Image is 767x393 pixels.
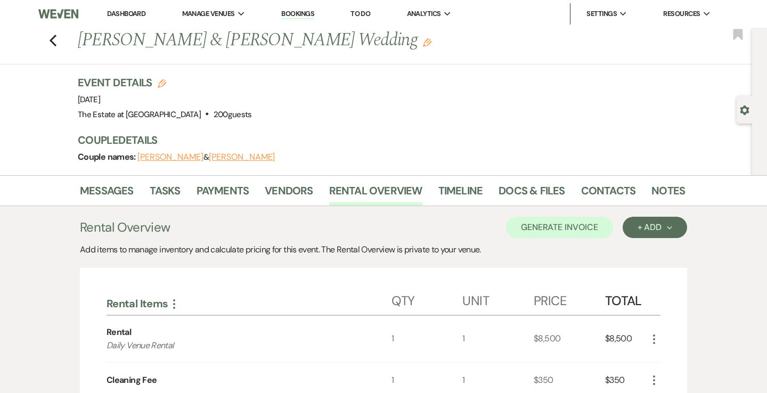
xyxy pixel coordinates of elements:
[605,283,648,315] div: Total
[638,223,672,232] div: + Add
[78,75,252,90] h3: Event Details
[38,3,78,25] img: Weven Logo
[605,316,648,363] div: $8,500
[499,182,565,206] a: Docs & Files
[462,283,534,315] div: Unit
[407,9,441,19] span: Analytics
[80,218,170,237] h3: Rental Overview
[438,182,483,206] a: Timeline
[107,374,157,387] div: Cleaning Fee
[740,104,749,114] button: Open lead details
[462,316,534,363] div: 1
[78,28,555,53] h1: [PERSON_NAME] & [PERSON_NAME] Wedding
[209,153,275,161] button: [PERSON_NAME]
[534,283,605,315] div: Price
[350,9,370,18] a: To Do
[107,9,145,18] a: Dashboard
[80,243,687,256] div: Add items to manage inventory and calculate pricing for this event. The Rental Overview is privat...
[586,9,617,19] span: Settings
[78,94,100,105] span: [DATE]
[137,152,275,162] span: &
[107,339,363,353] p: Daily Venue Rental
[423,37,431,47] button: Edit
[78,133,674,148] h3: Couple Details
[623,217,687,238] button: + Add
[506,217,613,238] button: Generate Invoice
[80,182,134,206] a: Messages
[107,297,391,310] div: Rental Items
[281,9,314,19] a: Bookings
[651,182,685,206] a: Notes
[581,182,636,206] a: Contacts
[150,182,181,206] a: Tasks
[137,153,203,161] button: [PERSON_NAME]
[78,109,201,120] span: The Estate at [GEOGRAPHIC_DATA]
[391,316,463,363] div: 1
[391,283,463,315] div: Qty
[214,109,252,120] span: 200 guests
[329,182,422,206] a: Rental Overview
[663,9,700,19] span: Resources
[265,182,313,206] a: Vendors
[182,9,235,19] span: Manage Venues
[534,316,605,363] div: $8,500
[107,326,131,339] div: Rental
[78,151,137,162] span: Couple names:
[197,182,249,206] a: Payments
